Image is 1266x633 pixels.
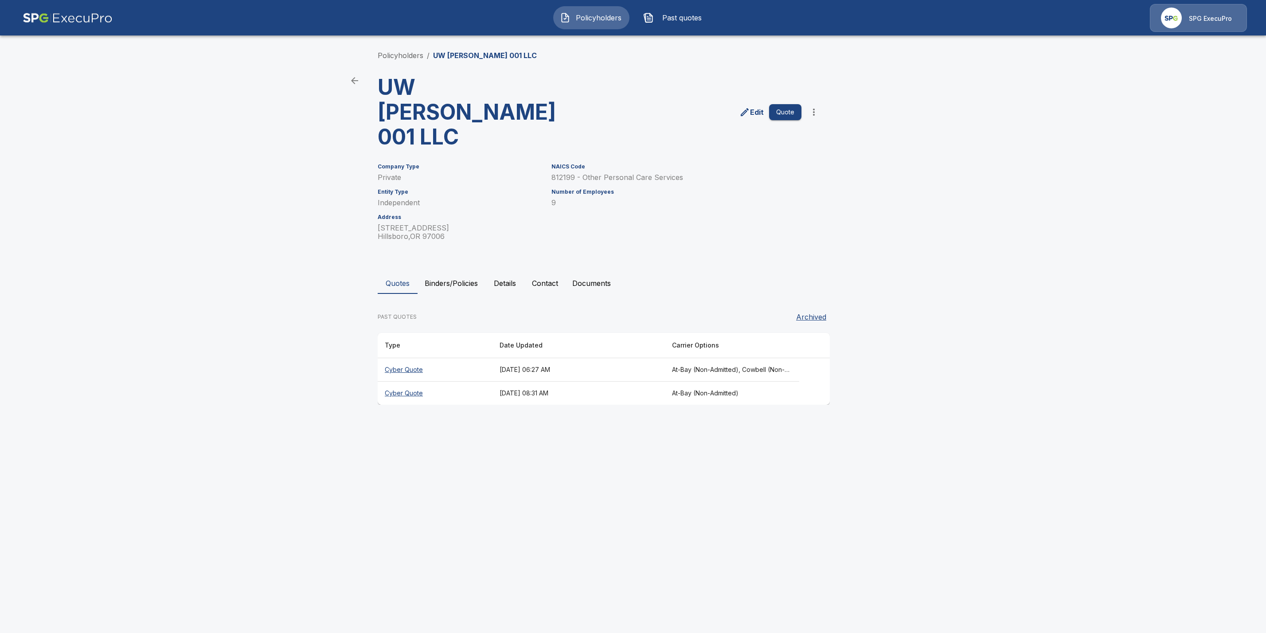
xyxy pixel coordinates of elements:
[378,50,537,61] nav: breadcrumb
[553,6,629,29] button: Policyholders IconPolicyholders
[378,75,597,149] h3: UW [PERSON_NAME] 001 LLC
[485,273,525,294] button: Details
[1189,14,1232,23] p: SPG ExecuPro
[643,12,654,23] img: Past quotes Icon
[1161,8,1182,28] img: Agency Icon
[551,199,801,207] p: 9
[378,333,830,405] table: responsive table
[378,273,418,294] button: Quotes
[492,382,665,405] th: [DATE] 08:31 AM
[418,273,485,294] button: Binders/Policies
[750,107,764,117] p: Edit
[433,50,537,61] p: UW [PERSON_NAME] 001 LLC
[793,308,830,326] button: Archived
[378,333,492,358] th: Type
[427,50,430,61] li: /
[346,72,363,90] a: back
[665,358,799,382] th: At-Bay (Non-Admitted), Cowbell (Non-Admitted), Cowbell (Admitted), Corvus Cyber (Non-Admitted), T...
[378,173,541,182] p: Private
[769,104,801,121] button: Quote
[551,173,801,182] p: 812199 - Other Personal Care Services
[560,12,570,23] img: Policyholders Icon
[378,214,541,220] h6: Address
[378,313,417,321] p: PAST QUOTES
[665,333,799,358] th: Carrier Options
[492,358,665,382] th: [DATE] 06:27 AM
[378,273,888,294] div: policyholder tabs
[378,382,492,405] th: Cyber Quote
[565,273,618,294] button: Documents
[551,164,801,170] h6: NAICS Code
[378,199,541,207] p: Independent
[574,12,623,23] span: Policyholders
[378,164,541,170] h6: Company Type
[657,12,706,23] span: Past quotes
[805,103,823,121] button: more
[1150,4,1247,32] a: Agency IconSPG ExecuPro
[637,6,713,29] button: Past quotes IconPast quotes
[738,105,766,119] a: edit
[378,224,541,241] p: [STREET_ADDRESS] Hillsboro , OR 97006
[551,189,801,195] h6: Number of Employees
[378,189,541,195] h6: Entity Type
[378,358,492,382] th: Cyber Quote
[525,273,565,294] button: Contact
[378,51,423,60] a: Policyholders
[492,333,665,358] th: Date Updated
[23,4,113,32] img: AA Logo
[665,382,799,405] th: At-Bay (Non-Admitted)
